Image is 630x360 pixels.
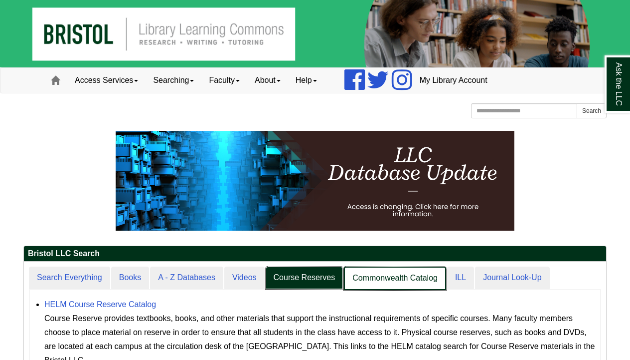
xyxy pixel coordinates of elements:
a: HELM Course Reserve Catalog [44,300,156,309]
h2: Bristol LLC Search [24,246,606,262]
button: Search [577,103,607,118]
a: A - Z Databases [150,267,223,289]
a: Help [288,68,324,93]
a: Search Everything [29,267,110,289]
a: Commonwealth Catalog [344,267,446,290]
a: ILL [447,267,474,289]
a: My Library Account [412,68,495,93]
a: Journal Look-Up [475,267,549,289]
a: Faculty [201,68,247,93]
a: Videos [224,267,265,289]
img: HTML tutorial [116,131,514,231]
a: About [247,68,288,93]
a: Searching [146,68,201,93]
a: Course Reserves [266,267,343,289]
a: Books [111,267,149,289]
a: Access Services [67,68,146,93]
